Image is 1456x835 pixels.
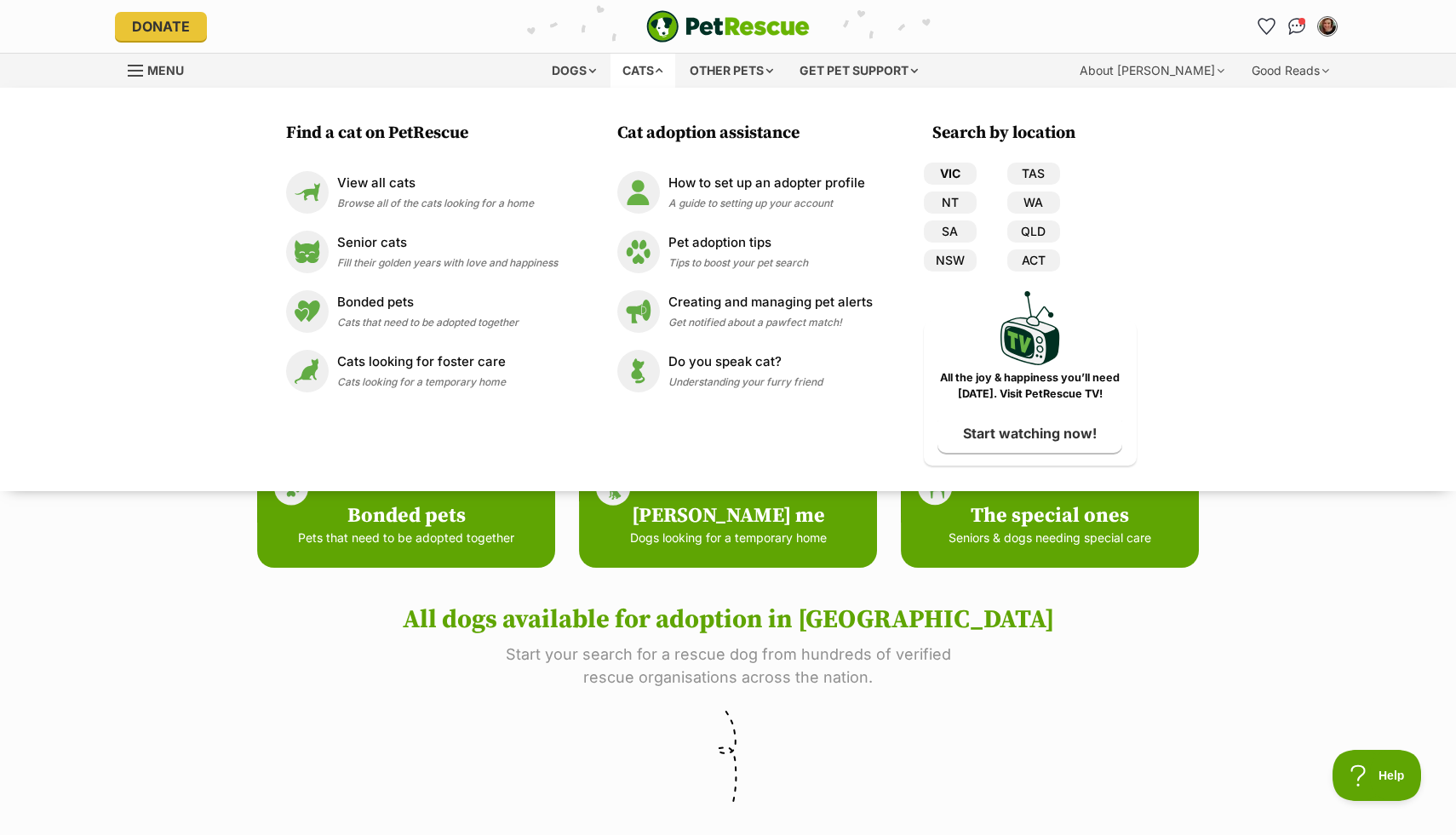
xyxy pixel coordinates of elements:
p: View all cats [337,174,534,193]
a: PetRescue [646,10,810,43]
img: squiggle-db15b0bacbdfd15e4a9a24da79bb69ebeace92753a0218ce96ed1e2689165726.svg [712,710,744,809]
span: Get notified about a pawfect match! [668,316,842,329]
p: How to set up an adopter profile [668,174,865,193]
button: My account [1314,13,1341,40]
img: View all cats [286,171,329,214]
a: Creating and managing pet alerts Creating and managing pet alerts Get notified about a pawfect ma... [617,290,873,333]
a: Bonded pets Bonded pets Cats that need to be adopted together [286,290,558,333]
a: Cats looking for foster care Cats looking for foster care Cats looking for a temporary home [286,350,558,392]
div: Dogs [540,54,608,88]
a: Pet adoption tips Pet adoption tips Tips to boost your pet search [617,231,873,273]
a: VIC [924,163,977,185]
h3: Cat adoption assistance [617,122,881,146]
a: Senior cats Senior cats Fill their golden years with love and happiness [286,231,558,273]
a: Conversations [1283,13,1310,40]
a: QLD [1007,220,1060,243]
img: Bonded pets [286,290,329,333]
a: NSW [924,249,977,272]
p: Pets that need to be adopted together [278,529,534,546]
span: Browse all of the cats looking for a home [337,197,534,209]
span: Cats looking for a temporary home [337,375,506,388]
a: WA [1007,192,1060,214]
a: Do you speak cat? Do you speak cat? Understanding your furry friend [617,350,873,392]
h3: Search by location [932,122,1137,146]
a: How to set up an adopter profile How to set up an adopter profile A guide to setting up your account [617,171,873,214]
a: NT [924,192,977,214]
h4: The special ones [922,505,1178,529]
span: Cats that need to be adopted together [337,316,519,329]
a: Donate [115,12,207,41]
span: A guide to setting up your account [668,197,833,209]
p: Cats looking for foster care [337,352,506,372]
p: Creating and managing pet alerts [668,293,873,312]
img: Pet adoption tips [617,231,660,273]
img: How to set up an adopter profile [617,171,660,214]
img: Do you speak cat? [617,350,660,392]
div: Other pets [678,54,785,88]
h2: All dogs available for adoption in [GEOGRAPHIC_DATA] [128,601,1328,638]
a: TAS [1007,163,1060,185]
p: Do you speak cat? [668,352,823,372]
span: Understanding your furry friend [668,375,823,388]
a: ACT [1007,249,1060,272]
img: christine gentilcore profile pic [1319,18,1336,35]
h4: Bonded pets [278,505,534,529]
img: Creating and managing pet alerts [617,290,660,333]
img: chat-41dd97257d64d25036548639549fe6c8038ab92f7586957e7f3b1b290dea8141.svg [1288,18,1306,35]
p: Start your search for a rescue dog from hundreds of verified rescue organisations across the nation. [481,643,975,689]
a: Menu [128,54,196,84]
h3: Find a cat on PetRescue [286,122,566,146]
div: Good Reads [1240,54,1341,88]
iframe: Help Scout Beacon - Open [1333,750,1422,801]
div: Cats [610,54,675,88]
span: Fill their golden years with love and happiness [337,256,558,269]
p: Senior cats [337,233,558,253]
img: PetRescue TV logo [1000,291,1060,365]
span: Tips to boost your pet search [668,256,808,269]
p: Pet adoption tips [668,233,808,253]
div: Get pet support [788,54,930,88]
img: Senior cats [286,231,329,273]
span: Menu [147,63,184,77]
img: logo-e224e6f780fb5917bec1dbf3a21bbac754714ae5b6737aabdf751b685950b380.svg [646,10,810,43]
p: Dogs looking for a temporary home [600,529,856,546]
ul: Account quick links [1253,13,1341,40]
img: Cats looking for foster care [286,350,329,392]
a: SA [924,220,977,243]
p: Seniors & dogs needing special care [922,529,1178,546]
p: Bonded pets [337,293,519,312]
a: Favourites [1253,13,1280,40]
div: About [PERSON_NAME] [1068,54,1236,88]
a: View all cats View all cats Browse all of the cats looking for a home [286,171,558,214]
a: Start watching now! [937,414,1122,453]
h4: [PERSON_NAME] me [600,505,856,529]
p: All the joy & happiness you’ll need [DATE]. Visit PetRescue TV! [937,370,1124,403]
